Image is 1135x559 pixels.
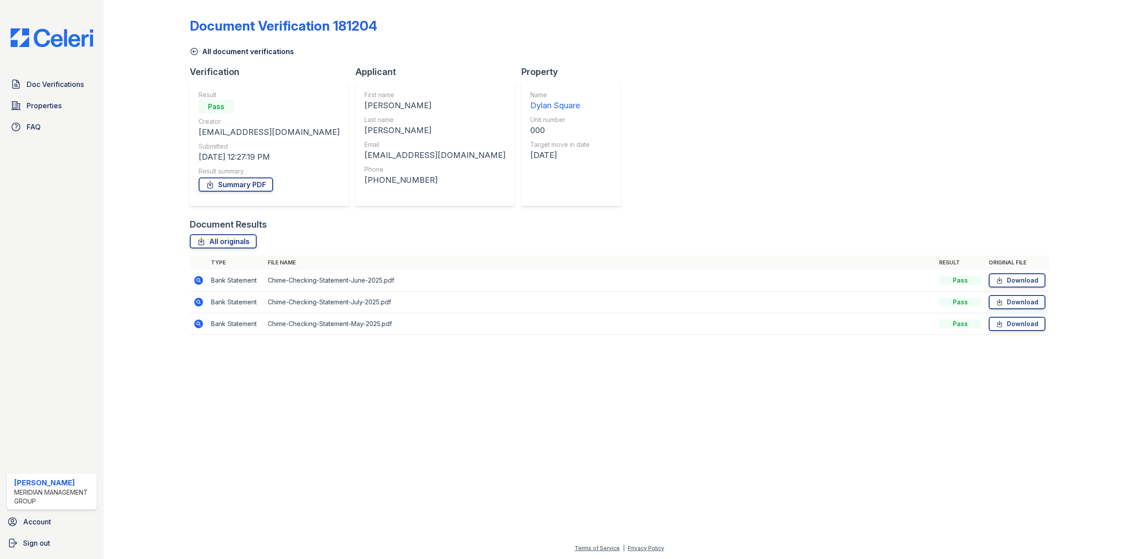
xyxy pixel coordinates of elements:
[190,234,257,248] a: All originals
[985,256,1049,270] th: Original file
[199,99,234,114] div: Pass
[521,66,628,78] div: Property
[23,516,51,527] span: Account
[4,28,100,47] img: CE_Logo_Blue-a8612792a0a2168367f1c8372b55b34899dd931a85d93a1a3d3e32e68fde9ad4.png
[14,477,93,488] div: [PERSON_NAME]
[27,79,84,90] span: Doc Verifications
[989,295,1045,309] a: Download
[264,313,936,335] td: Chime-Checking-Statement-May-2025.pdf
[199,126,340,138] div: [EMAIL_ADDRESS][DOMAIN_NAME]
[207,256,264,270] th: Type
[7,118,97,136] a: FAQ
[199,167,340,176] div: Result summary
[364,149,505,161] div: [EMAIL_ADDRESS][DOMAIN_NAME]
[364,91,505,99] div: First name
[364,140,505,149] div: Email
[530,140,590,149] div: Target move in date
[364,165,505,174] div: Phone
[530,149,590,161] div: [DATE]
[207,270,264,291] td: Bank Statement
[264,291,936,313] td: Chime-Checking-Statement-July-2025.pdf
[530,99,590,112] div: Dylan Square
[989,317,1045,331] a: Download
[364,124,505,137] div: [PERSON_NAME]
[530,91,590,112] a: Name Dylan Square
[199,142,340,151] div: Submitted
[364,174,505,186] div: [PHONE_NUMBER]
[23,538,50,548] span: Sign out
[935,256,985,270] th: Result
[7,97,97,114] a: Properties
[264,270,936,291] td: Chime-Checking-Statement-June-2025.pdf
[356,66,521,78] div: Applicant
[530,115,590,124] div: Unit number
[190,18,377,34] div: Document Verification 181204
[27,122,41,132] span: FAQ
[989,273,1045,287] a: Download
[14,488,93,506] div: Meridian Management Group
[628,545,664,551] a: Privacy Policy
[530,91,590,99] div: Name
[939,298,982,307] div: Pass
[207,291,264,313] td: Bank Statement
[939,276,982,285] div: Pass
[264,256,936,270] th: File name
[4,513,100,531] a: Account
[939,319,982,328] div: Pass
[207,313,264,335] td: Bank Statement
[190,46,294,57] a: All document verifications
[199,117,340,126] div: Creator
[190,218,267,231] div: Document Results
[199,91,340,99] div: Result
[623,545,625,551] div: |
[364,99,505,112] div: [PERSON_NAME]
[190,66,356,78] div: Verification
[4,534,100,552] a: Sign out
[530,124,590,137] div: 000
[364,115,505,124] div: Last name
[199,177,273,192] a: Summary PDF
[7,75,97,93] a: Doc Verifications
[575,545,620,551] a: Terms of Service
[27,100,62,111] span: Properties
[199,151,340,163] div: [DATE] 12:27:19 PM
